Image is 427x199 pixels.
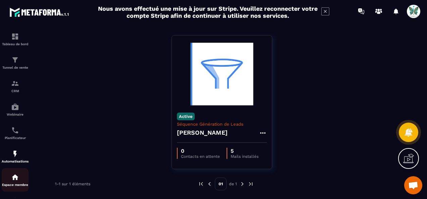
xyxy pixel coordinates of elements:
[11,56,19,64] img: formation
[11,103,19,111] img: automations
[2,27,29,51] a: formationformationTableau de bord
[229,181,237,187] p: de 1
[404,176,422,194] a: Ouvrir le chat
[2,74,29,98] a: formationformationCRM
[2,168,29,192] a: automationsautomationsEspace membre
[206,181,212,187] img: prev
[248,181,254,187] img: next
[177,128,228,137] h4: [PERSON_NAME]
[2,66,29,69] p: Tunnel de vente
[2,113,29,116] p: Webinaire
[2,51,29,74] a: formationformationTunnel de vente
[181,154,220,159] p: Contacts en attente
[11,79,19,87] img: formation
[239,181,245,187] img: next
[2,183,29,187] p: Espace membre
[2,145,29,168] a: automationsautomationsAutomatisations
[177,113,195,120] p: Active
[2,159,29,163] p: Automatisations
[11,126,19,134] img: scheduler
[11,32,19,41] img: formation
[2,89,29,93] p: CRM
[2,136,29,140] p: Planificateur
[9,6,70,18] img: logo
[98,5,318,19] h2: Nous avons effectué une mise à jour sur Stripe. Veuillez reconnecter votre compte Stripe afin de ...
[177,41,267,108] img: automation-background
[11,150,19,158] img: automations
[55,182,90,186] p: 1-1 sur 1 éléments
[231,148,258,154] p: 5
[2,42,29,46] p: Tableau de bord
[2,98,29,121] a: automationsautomationsWebinaire
[198,181,204,187] img: prev
[2,121,29,145] a: schedulerschedulerPlanificateur
[231,154,258,159] p: Mails installés
[215,178,227,190] p: 01
[11,173,19,181] img: automations
[177,122,267,127] p: Séquence Génération de Leads
[181,148,220,154] p: 0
